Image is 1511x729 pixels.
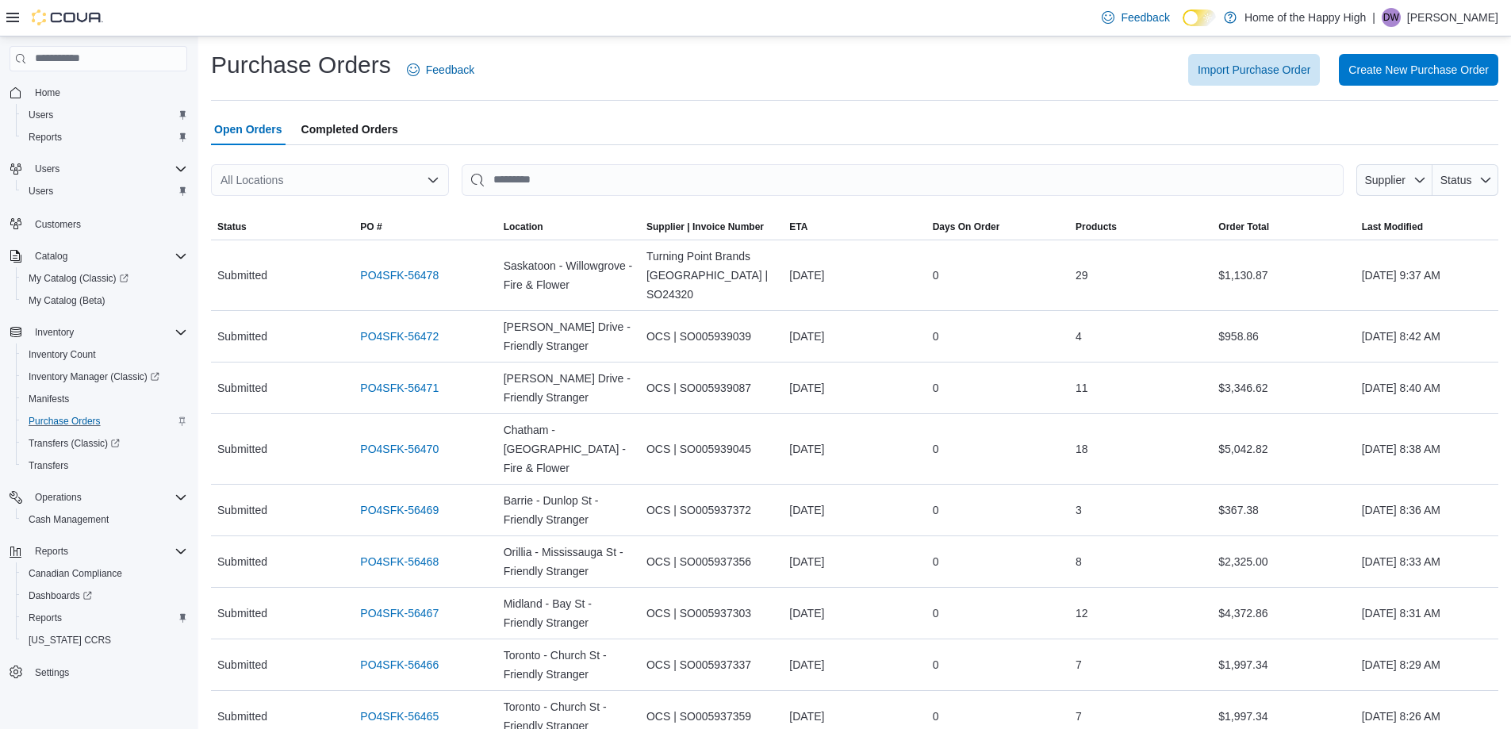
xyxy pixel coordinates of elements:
div: [DATE] 8:42 AM [1356,320,1498,352]
div: $4,372.86 [1212,597,1355,629]
button: Open list of options [427,174,439,186]
span: Reports [35,545,68,558]
div: $2,325.00 [1212,546,1355,577]
span: 0 [933,552,939,571]
span: Dark Mode [1183,26,1183,27]
input: Dark Mode [1183,10,1216,26]
span: Feedback [426,62,474,78]
span: Inventory Count [22,345,187,364]
span: Home [35,86,60,99]
span: Reports [22,128,187,147]
div: David Wegner [1382,8,1401,27]
span: 0 [933,378,939,397]
span: Home [29,82,187,102]
span: Purchase Orders [29,415,101,428]
span: Transfers (Classic) [29,437,120,450]
button: Catalog [3,245,194,267]
a: Users [22,106,59,125]
span: Reports [29,612,62,624]
a: Manifests [22,389,75,409]
span: Operations [29,488,187,507]
span: Submitted [217,604,267,623]
span: 7 [1076,707,1082,726]
a: Cash Management [22,510,115,529]
div: OCS | SO005939087 [640,372,783,404]
div: [DATE] [783,320,926,352]
span: Submitted [217,266,267,285]
a: PO4SFK-56469 [360,501,439,520]
span: Products [1076,221,1117,233]
button: Purchase Orders [16,410,194,432]
div: OCS | SO005939045 [640,433,783,465]
button: Inventory [3,321,194,343]
button: Supplier | Invoice Number [640,214,783,240]
span: Completed Orders [301,113,398,145]
a: PO4SFK-56466 [360,655,439,674]
span: Customers [35,218,81,231]
span: Users [29,109,53,121]
button: Reports [3,540,194,562]
span: 0 [933,604,939,623]
span: Users [29,159,187,178]
span: Inventory [35,326,74,339]
button: Transfers [16,455,194,477]
a: Home [29,83,67,102]
button: Status [211,214,354,240]
a: PO4SFK-56470 [360,439,439,459]
h1: Purchase Orders [211,49,391,81]
button: Canadian Compliance [16,562,194,585]
button: Operations [29,488,88,507]
span: 18 [1076,439,1088,459]
button: My Catalog (Beta) [16,290,194,312]
button: Products [1069,214,1212,240]
span: Settings [35,666,69,679]
span: Manifests [29,393,69,405]
div: [DATE] [783,259,926,291]
span: Reports [22,608,187,627]
div: [DATE] 8:29 AM [1356,649,1498,681]
span: Submitted [217,707,267,726]
button: ETA [783,214,926,240]
a: Reports [22,608,68,627]
button: Inventory Count [16,343,194,366]
button: Status [1432,164,1498,196]
button: Reports [16,607,194,629]
a: PO4SFK-56471 [360,378,439,397]
button: Settings [3,661,194,684]
span: 3 [1076,501,1082,520]
span: Canadian Compliance [22,564,187,583]
span: Inventory [29,323,187,342]
span: 0 [933,439,939,459]
span: 0 [933,327,939,346]
p: Home of the Happy High [1244,8,1366,27]
span: 8 [1076,552,1082,571]
div: [DATE] 9:37 AM [1356,259,1498,291]
div: [DATE] 8:31 AM [1356,597,1498,629]
span: Manifests [22,389,187,409]
span: Settings [29,662,187,682]
span: Users [22,182,187,201]
a: [US_STATE] CCRS [22,631,117,650]
span: Chatham - [GEOGRAPHIC_DATA] - Fire & Flower [504,420,634,478]
span: Transfers (Classic) [22,434,187,453]
a: Dashboards [22,586,98,605]
span: Supplier | Invoice Number [646,221,764,233]
button: Order Total [1212,214,1355,240]
button: Users [3,158,194,180]
span: 0 [933,266,939,285]
span: 7 [1076,655,1082,674]
span: Inventory Manager (Classic) [22,367,187,386]
button: Home [3,81,194,104]
div: $367.38 [1212,494,1355,526]
span: Feedback [1121,10,1169,25]
div: [DATE] 8:33 AM [1356,546,1498,577]
span: Status [1440,174,1472,186]
button: Catalog [29,247,74,266]
span: Transfers [22,456,187,475]
span: Operations [35,491,82,504]
span: Cash Management [29,513,109,526]
div: OCS | SO005939039 [640,320,783,352]
div: [DATE] 8:36 AM [1356,494,1498,526]
div: [DATE] [783,597,926,629]
span: ETA [789,221,807,233]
